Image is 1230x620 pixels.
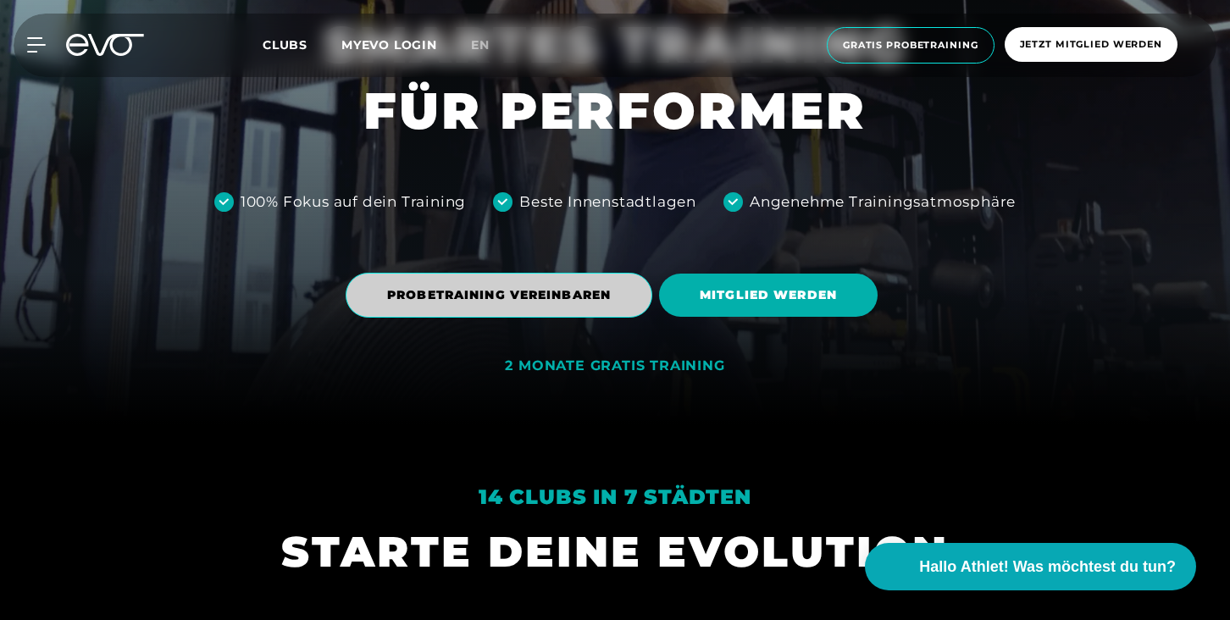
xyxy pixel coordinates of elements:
[263,36,341,53] a: Clubs
[1000,27,1183,64] a: Jetzt Mitglied werden
[659,261,884,329] a: MITGLIED WERDEN
[241,191,466,213] div: 100% Fokus auf dein Training
[700,286,837,304] span: MITGLIED WERDEN
[341,37,437,53] a: MYEVO LOGIN
[919,556,1176,578] span: Hallo Athlet! Was möchtest du tun?
[505,357,724,375] div: 2 MONATE GRATIS TRAINING
[822,27,1000,64] a: Gratis Probetraining
[471,36,510,55] a: en
[1020,37,1162,52] span: Jetzt Mitglied werden
[479,484,751,509] em: 14 Clubs in 7 Städten
[263,37,307,53] span: Clubs
[750,191,1016,213] div: Angenehme Trainingsatmosphäre
[471,37,490,53] span: en
[843,38,978,53] span: Gratis Probetraining
[387,286,611,304] span: PROBETRAINING VEREINBAREN
[865,543,1196,590] button: Hallo Athlet! Was möchtest du tun?
[519,191,696,213] div: Beste Innenstadtlagen
[281,524,949,579] h1: STARTE DEINE EVOLUTION
[346,260,659,330] a: PROBETRAINING VEREINBAREN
